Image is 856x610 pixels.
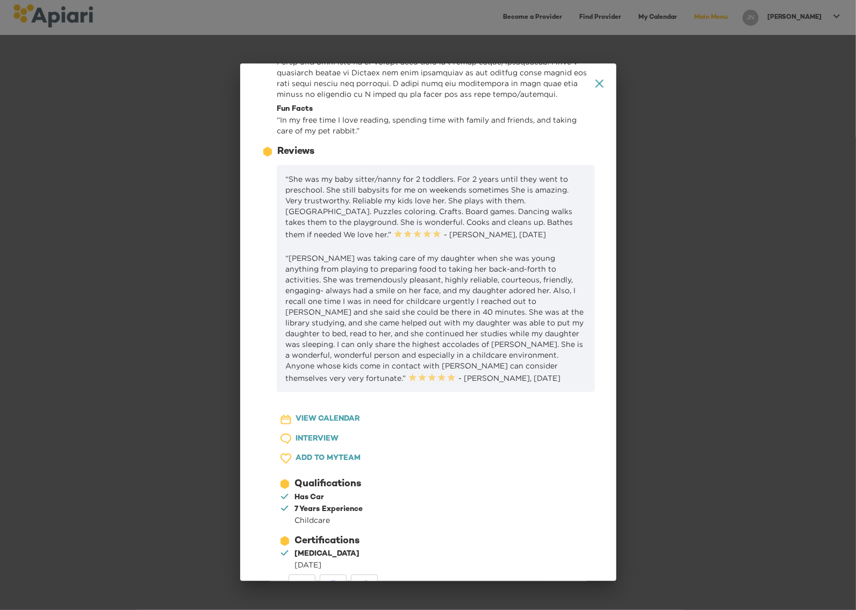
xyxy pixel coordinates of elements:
p: “She was my baby sitter/nanny for 2 toddlers. For 2 years until they went to preschool. She still... [285,174,586,240]
img: messenger-white sharing button [328,580,339,591]
span: “ In my free time I love reading, spending time with family and friends, and taking care of my pe... [277,116,577,134]
span: VIEW CALENDAR [296,413,361,426]
div: Childcare [295,515,363,526]
p: “[PERSON_NAME] was taking care of my daughter when she was young anything from playing to prepari... [285,253,586,384]
div: Has Car [295,492,325,503]
img: facebook-white sharing button [359,580,370,591]
div: [DATE] [295,559,360,570]
button: ADD TO MYTEAM [270,449,394,469]
button: VIEW CALENDAR [270,409,394,429]
div: Certifications [295,534,360,548]
div: Fun Facts [277,104,594,115]
span: ADD TO MY TEAM [296,452,361,465]
button: INTERVIEW [270,429,394,449]
span: INTERVIEW [296,432,339,446]
img: email-white sharing button [297,580,307,591]
div: Reviews [278,145,315,159]
div: Qualifications [295,477,362,491]
div: [MEDICAL_DATA] [295,549,360,559]
div: 7 Years Experience [295,504,363,515]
